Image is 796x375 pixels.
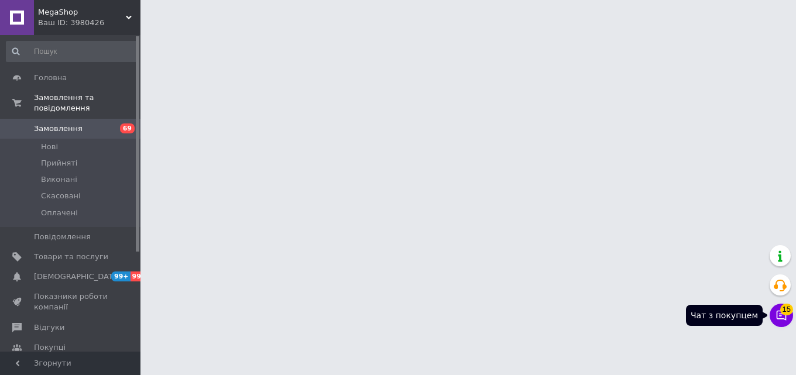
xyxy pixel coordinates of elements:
button: Чат з покупцем15 [770,304,793,327]
span: Замовлення та повідомлення [34,92,140,113]
span: 99+ [111,271,131,281]
span: Скасовані [41,191,81,201]
span: Відгуки [34,322,64,333]
input: Пошук [6,41,138,62]
span: MegaShop [38,7,126,18]
span: 69 [120,123,135,133]
div: Ваш ID: 3980426 [38,18,140,28]
span: Покупці [34,342,66,353]
div: Чат з покупцем [686,305,763,326]
span: 15 [780,304,793,315]
span: Товари та послуги [34,252,108,262]
span: Головна [34,73,67,83]
span: Оплачені [41,208,78,218]
span: Прийняті [41,158,77,168]
span: Показники роботи компанії [34,291,108,312]
span: 99+ [131,271,150,281]
span: Виконані [41,174,77,185]
span: Замовлення [34,123,83,134]
span: Повідомлення [34,232,91,242]
span: [DEMOGRAPHIC_DATA] [34,271,121,282]
span: Нові [41,142,58,152]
